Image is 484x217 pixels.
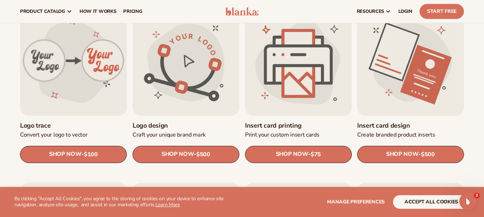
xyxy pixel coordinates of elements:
[357,9,384,14] span: resources
[49,151,81,158] span: SHOP NOW
[20,9,65,14] span: product catalog
[327,198,385,205] span: Manage preferences
[162,151,194,158] span: SHOP NOW
[225,7,259,16] img: logo
[133,121,239,129] a: Logo design
[357,121,464,129] a: Insert card design
[123,9,142,14] span: pricing
[196,151,210,158] span: $500
[459,193,476,210] iframe: Intercom live chat
[357,146,464,163] a: SHOP NOW- $500
[245,121,352,129] a: Insert card printing
[245,146,352,163] a: SHOP NOW- $75
[398,9,412,14] span: LOGIN
[310,151,321,158] span: $75
[327,195,385,209] button: Manage preferences
[155,201,180,208] a: Learn More
[474,193,480,198] span: 2
[275,151,308,158] span: SHOP NOW
[84,151,98,158] span: $100
[421,151,435,158] span: $500
[14,196,239,208] p: By clicking "Accept All Cookies", you agree to the storing of cookies on your device to enhance s...
[420,4,464,19] a: Start Free
[20,146,127,163] a: SHOP NOW- $100
[386,151,418,158] span: SHOP NOW
[393,195,470,209] button: accept all cookies
[20,121,127,129] a: Logo trace
[80,9,116,14] span: How It Works
[133,146,239,163] a: SHOP NOW- $500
